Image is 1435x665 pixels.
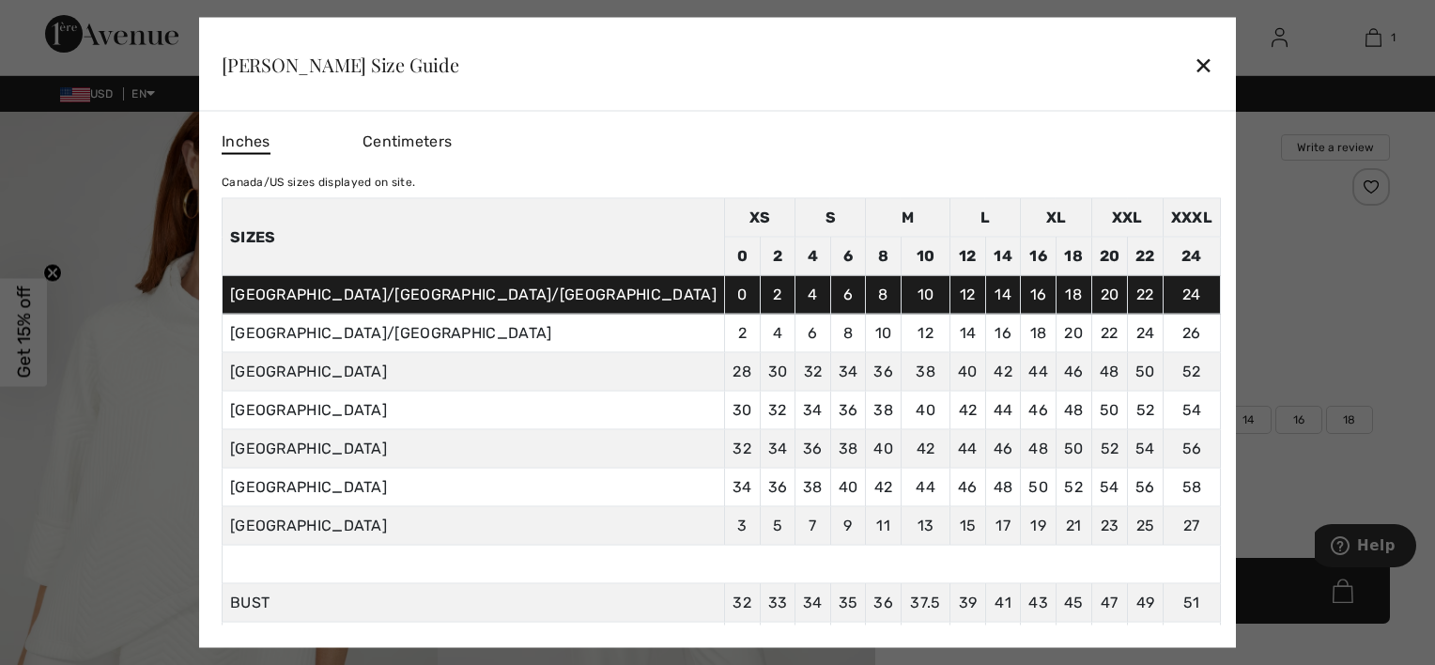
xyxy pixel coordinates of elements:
span: 37.5 [910,594,940,611]
td: 38 [901,352,949,391]
td: 12 [950,275,986,314]
td: S [795,198,866,237]
td: 8 [866,275,902,314]
span: 32 [733,594,751,611]
td: 20 [1056,314,1091,352]
td: 46 [1056,352,1091,391]
td: 34 [760,429,795,468]
span: 49 [1136,594,1155,611]
td: 2 [760,275,795,314]
span: 43 [1028,594,1048,611]
td: 48 [1056,391,1091,429]
td: 18 [1056,237,1091,275]
td: 16 [1021,237,1057,275]
td: [GEOGRAPHIC_DATA]/[GEOGRAPHIC_DATA] [222,314,724,352]
td: 23 [1091,506,1128,545]
td: 30 [760,352,795,391]
span: Inches [222,131,270,155]
span: 51 [1183,594,1200,611]
td: 15 [950,506,986,545]
td: [GEOGRAPHIC_DATA] [222,391,724,429]
td: 25 [1128,506,1164,545]
td: 32 [760,391,795,429]
td: 14 [985,237,1021,275]
td: 19 [1021,506,1057,545]
td: 36 [866,352,902,391]
td: [GEOGRAPHIC_DATA] [222,468,724,506]
td: [GEOGRAPHIC_DATA] [222,352,724,391]
div: Canada/US sizes displayed on site. [222,174,1221,191]
td: 10 [901,275,949,314]
td: 34 [830,352,866,391]
td: [GEOGRAPHIC_DATA] [222,429,724,468]
td: [GEOGRAPHIC_DATA]/[GEOGRAPHIC_DATA]/[GEOGRAPHIC_DATA] [222,275,724,314]
td: 8 [866,237,902,275]
td: 24 [1163,237,1220,275]
td: 10 [866,314,902,352]
th: Sizes [222,198,724,275]
td: 48 [985,468,1021,506]
td: 12 [901,314,949,352]
td: 26 [1163,314,1220,352]
td: 52 [1056,468,1091,506]
td: 28 [724,352,760,391]
td: 44 [950,429,986,468]
span: 39 [959,594,978,611]
td: 38 [830,429,866,468]
td: 44 [1021,352,1057,391]
td: 16 [985,314,1021,352]
td: M [866,198,950,237]
td: 32 [795,352,831,391]
td: 44 [901,468,949,506]
td: 27 [1163,506,1220,545]
td: 9 [830,506,866,545]
td: 3 [724,506,760,545]
td: 48 [1091,352,1128,391]
td: 0 [724,275,760,314]
td: 32 [724,429,760,468]
td: BUST [222,583,724,622]
td: 7 [795,506,831,545]
td: 50 [1128,352,1164,391]
td: 46 [1021,391,1057,429]
td: 24 [1163,275,1220,314]
td: 14 [985,275,1021,314]
span: 36 [873,594,893,611]
td: 22 [1091,314,1128,352]
td: 56 [1128,468,1164,506]
td: 42 [866,468,902,506]
td: 24 [1128,314,1164,352]
td: 34 [795,391,831,429]
td: 34 [724,468,760,506]
span: 35 [839,594,858,611]
span: 41 [995,594,1011,611]
td: 36 [760,468,795,506]
td: 4 [760,314,795,352]
td: 20 [1091,237,1128,275]
td: 48 [1021,429,1057,468]
td: 54 [1128,429,1164,468]
div: ✕ [1194,44,1213,84]
td: 40 [950,352,986,391]
td: 6 [795,314,831,352]
td: 54 [1163,391,1220,429]
td: 12 [950,237,986,275]
td: 46 [950,468,986,506]
td: 52 [1091,429,1128,468]
td: 2 [760,237,795,275]
td: L [950,198,1021,237]
td: XS [724,198,795,237]
td: 40 [901,391,949,429]
td: XL [1021,198,1091,237]
span: 34 [803,594,823,611]
td: 5 [760,506,795,545]
td: XXXL [1163,198,1220,237]
td: 56 [1163,429,1220,468]
td: 42 [985,352,1021,391]
td: 0 [724,237,760,275]
td: 17 [985,506,1021,545]
div: [PERSON_NAME] Size Guide [222,54,459,73]
td: 21 [1056,506,1091,545]
td: 2 [724,314,760,352]
span: 47 [1101,594,1119,611]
